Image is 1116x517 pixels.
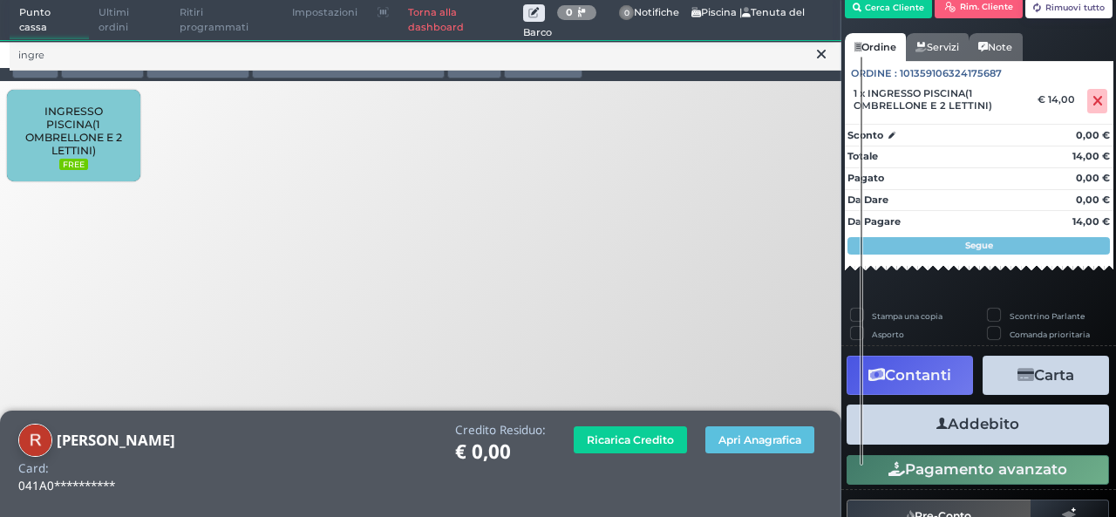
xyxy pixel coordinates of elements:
button: Addebito [847,405,1109,444]
strong: Segue [965,240,993,251]
span: 0 [619,5,635,21]
span: Ritiri programmati [170,1,282,40]
strong: Pagato [847,172,884,184]
span: INGRESSO PISCINA(1 OMBRELLONE E 2 LETTINI) [22,105,126,157]
span: Ultimi ordini [89,1,170,40]
button: Contanti [847,356,973,395]
label: Asporto [872,329,904,340]
strong: Da Dare [847,194,888,206]
a: Servizi [906,33,969,61]
button: Pagamento avanzato [847,455,1109,485]
label: Scontrino Parlante [1010,310,1085,322]
div: € 14,00 [1035,93,1084,105]
strong: 0,00 € [1076,172,1110,184]
span: Ordine : [851,66,897,81]
strong: Sconto [847,128,883,143]
small: FREE [59,159,87,171]
a: Note [969,33,1022,61]
h4: Card: [18,462,49,475]
strong: 14,00 € [1072,150,1110,162]
strong: 0,00 € [1076,194,1110,206]
label: Comanda prioritaria [1010,329,1090,340]
strong: Da Pagare [847,215,901,228]
img: rizzo [18,424,52,458]
button: Apri Anagrafica [705,426,814,453]
input: Ricerca articolo [10,40,841,71]
b: 0 [566,6,573,18]
span: Impostazioni [282,1,367,25]
strong: Totale [847,150,878,162]
span: 1 x INGRESSO PISCINA(1 OMBRELLONE E 2 LETTINI) [854,87,1026,112]
strong: 0,00 € [1076,129,1110,141]
h1: € 0,00 [455,441,546,463]
button: Carta [983,356,1109,395]
label: Stampa una copia [872,310,942,322]
a: Torna alla dashboard [398,1,523,40]
a: Ordine [845,33,906,61]
span: Punto cassa [10,1,90,40]
span: 101359106324175687 [900,66,1002,81]
h4: Credito Residuo: [455,424,546,437]
button: Ricarica Credito [574,426,687,453]
b: [PERSON_NAME] [57,430,175,450]
strong: 14,00 € [1072,215,1110,228]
